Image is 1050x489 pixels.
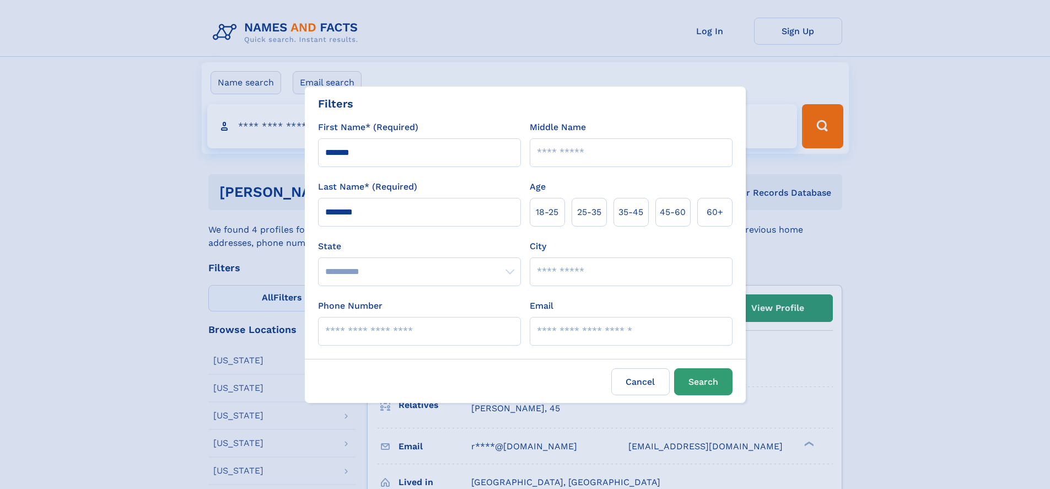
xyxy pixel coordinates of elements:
[536,206,558,219] span: 18‑25
[530,180,546,194] label: Age
[530,121,586,134] label: Middle Name
[318,121,418,134] label: First Name* (Required)
[577,206,601,219] span: 25‑35
[318,180,417,194] label: Last Name* (Required)
[707,206,723,219] span: 60+
[318,299,383,313] label: Phone Number
[318,240,521,253] label: State
[618,206,643,219] span: 35‑45
[660,206,686,219] span: 45‑60
[674,368,733,395] button: Search
[530,240,546,253] label: City
[611,368,670,395] label: Cancel
[530,299,553,313] label: Email
[318,95,353,112] div: Filters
